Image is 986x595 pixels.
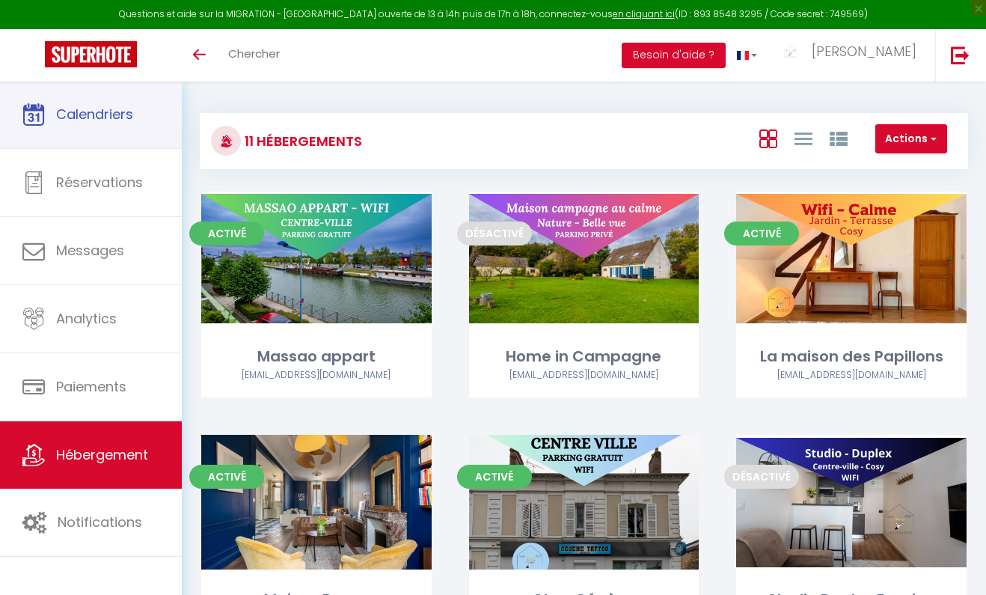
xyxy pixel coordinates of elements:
[201,345,432,368] div: Massao appart
[45,41,137,67] img: Super Booking
[724,222,799,245] span: Activé
[56,241,124,260] span: Messages
[539,244,628,274] a: Editer
[58,513,142,531] span: Notifications
[875,124,947,154] button: Actions
[217,29,291,82] a: Chercher
[457,222,532,245] span: Désactivé
[736,345,967,368] div: La maison des Papillons
[56,377,126,396] span: Paiements
[189,465,264,489] span: Activé
[457,465,532,489] span: Activé
[951,46,970,64] img: logout
[613,7,675,20] a: en cliquant ici
[724,465,799,489] span: Désactivé
[56,105,133,123] span: Calendriers
[812,42,916,61] span: [PERSON_NAME]
[228,46,280,61] span: Chercher
[272,244,361,274] a: Editer
[56,173,143,192] span: Réservations
[56,445,148,464] span: Hébergement
[201,368,432,382] div: Airbnb
[469,368,699,382] div: Airbnb
[272,487,361,517] a: Editer
[736,368,967,382] div: Airbnb
[469,345,699,368] div: Home in Campagne
[806,244,896,274] a: Editer
[539,487,628,517] a: Editer
[806,487,896,517] a: Editer
[759,126,777,150] a: Vue en Box
[241,124,362,158] h3: 11 Hébergements
[622,43,726,68] button: Besoin d'aide ?
[768,29,935,82] a: ... [PERSON_NAME]
[56,309,117,328] span: Analytics
[189,222,264,245] span: Activé
[780,44,802,60] img: ...
[830,126,848,150] a: Vue par Groupe
[794,126,812,150] a: Vue en Liste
